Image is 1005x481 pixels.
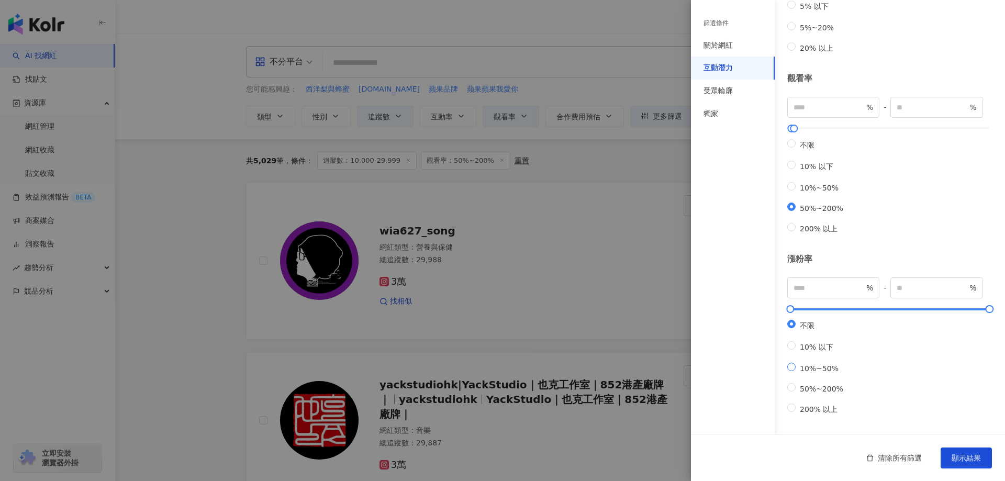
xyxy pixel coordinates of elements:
[796,321,819,330] span: 不限
[796,162,837,171] span: 10% 以下
[796,2,833,10] span: 5% 以下
[952,454,981,462] span: 顯示結果
[796,24,838,32] span: 5%~20%
[866,282,873,294] span: %
[969,102,976,113] span: %
[787,253,992,265] div: 漲粉率
[796,204,847,212] span: 50%~200%
[796,385,847,393] span: 50%~200%
[703,63,733,73] div: 互動潛力
[879,102,890,113] span: -
[796,225,842,233] span: 200% 以上
[703,86,733,96] div: 受眾輪廓
[879,282,890,294] span: -
[796,343,837,351] span: 10% 以下
[866,102,873,113] span: %
[796,184,843,192] span: 10%~50%
[796,364,843,373] span: 10%~50%
[878,454,922,462] span: 清除所有篩選
[703,109,718,119] div: 獨家
[796,141,819,149] span: 不限
[703,40,733,51] div: 關於網紅
[787,73,992,84] div: 觀看率
[969,282,976,294] span: %
[941,448,992,468] button: 顯示結果
[796,44,837,52] span: 20% 以上
[856,448,932,468] button: 清除所有篩選
[866,454,874,462] span: delete
[796,405,842,413] span: 200% 以上
[703,19,729,28] div: 篩選條件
